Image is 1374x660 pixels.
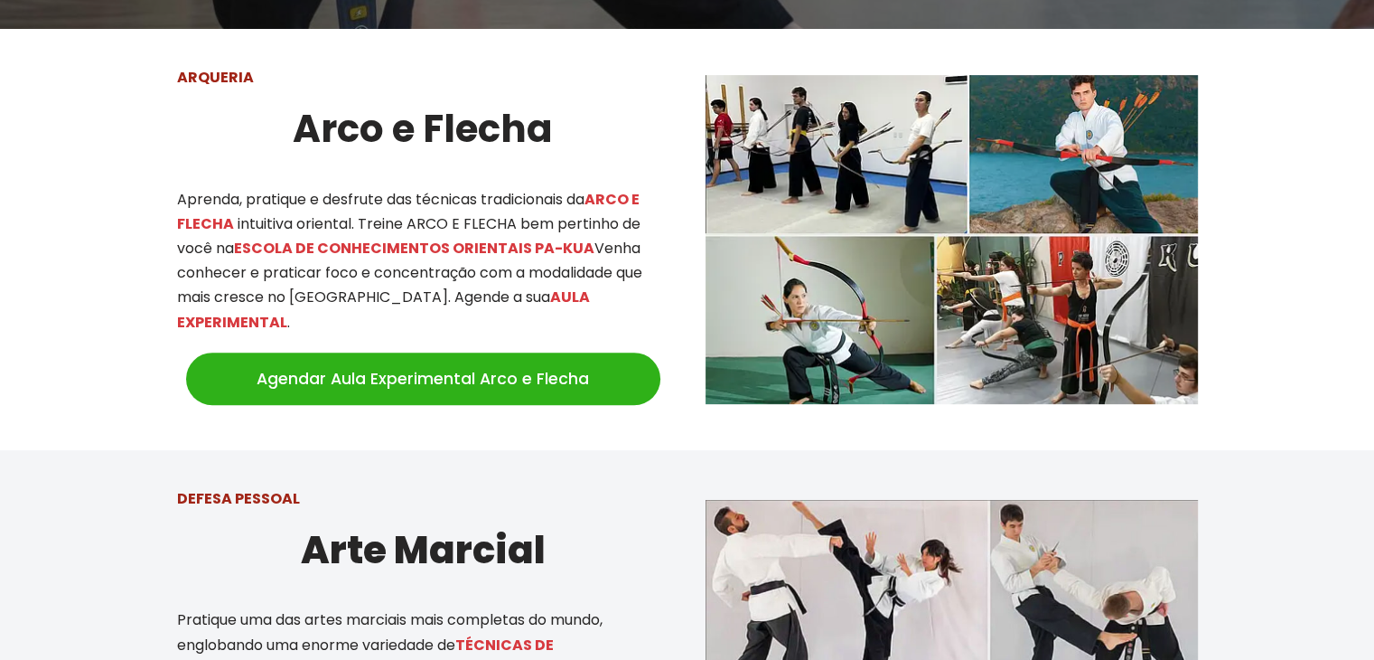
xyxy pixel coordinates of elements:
mark: ARCO E FLECHA [177,189,640,234]
mark: AULA EXPERIMENTAL [177,287,590,332]
p: Aprenda, pratique e desfrute das técnicas tradicionais da intuitiva oriental. Treine ARCO E FLECH... [177,187,669,335]
mark: ESCOLA DE CONHECIMENTOS ORIENTAIS PA-KUA [234,238,594,259]
strong: Arco e Flecha [293,102,553,156]
a: Agendar Aula Experimental Arco e Flecha [186,353,660,405]
strong: ARQUERIA [177,67,254,88]
strong: DEFESA PESSOAL [177,488,300,509]
h2: Arte Marcial [177,520,669,580]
